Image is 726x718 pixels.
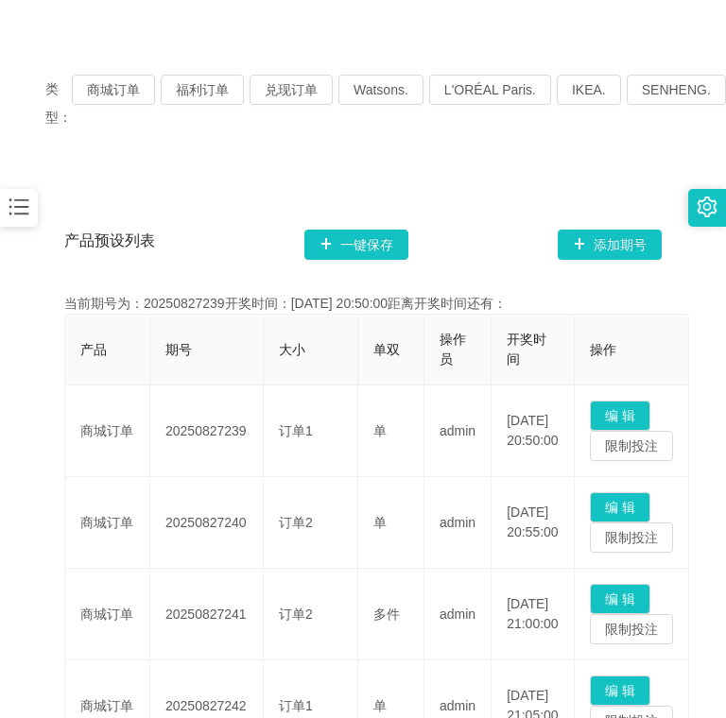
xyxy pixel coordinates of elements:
td: [DATE] 20:50:00 [492,385,575,477]
button: 编 辑 [590,675,650,706]
td: [DATE] 20:55:00 [492,477,575,569]
button: 兑现订单 [250,75,333,105]
button: 图标: plus添加期号 [558,230,662,260]
td: 商城订单 [65,569,150,660]
span: 产品预设列表 [64,230,155,260]
button: 福利订单 [161,75,244,105]
td: 商城订单 [65,385,150,477]
button: 限制投注 [590,614,673,644]
span: 订单1 [279,423,313,438]
button: 编 辑 [590,584,650,614]
span: 订单2 [279,607,313,622]
button: 编 辑 [590,492,650,522]
span: 单双 [373,342,400,357]
span: 订单2 [279,515,313,530]
button: L'ORÉAL Paris. [429,75,551,105]
button: 限制投注 [590,522,673,553]
span: 单 [373,515,387,530]
td: [DATE] 21:00:00 [492,569,575,660]
button: IKEA. [557,75,621,105]
span: 类型： [45,75,72,131]
button: Watsons. [338,75,423,105]
button: 限制投注 [590,431,673,461]
button: 编 辑 [590,401,650,431]
td: admin [424,569,492,660]
span: 单 [373,698,387,713]
td: 20250827239 [150,385,264,477]
span: 产品 [80,342,107,357]
span: 开奖时间 [507,332,546,367]
span: 多件 [373,607,400,622]
td: 商城订单 [65,477,150,569]
td: admin [424,477,492,569]
td: admin [424,385,492,477]
button: 图标: plus一键保存 [304,230,408,260]
span: 订单1 [279,698,313,713]
button: SENHENG. [627,75,726,105]
i: 图标: bars [7,195,31,219]
div: 当前期号为：20250827239开奖时间：[DATE] 20:50:00距离开奖时间还有： [64,294,662,314]
td: 20250827241 [150,569,264,660]
span: 期号 [165,342,192,357]
i: 图标: setting [697,197,717,217]
span: 单 [373,423,387,438]
span: 操作 [590,342,616,357]
td: 20250827240 [150,477,264,569]
span: 操作员 [440,332,466,367]
span: 大小 [279,342,305,357]
button: 商城订单 [72,75,155,105]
